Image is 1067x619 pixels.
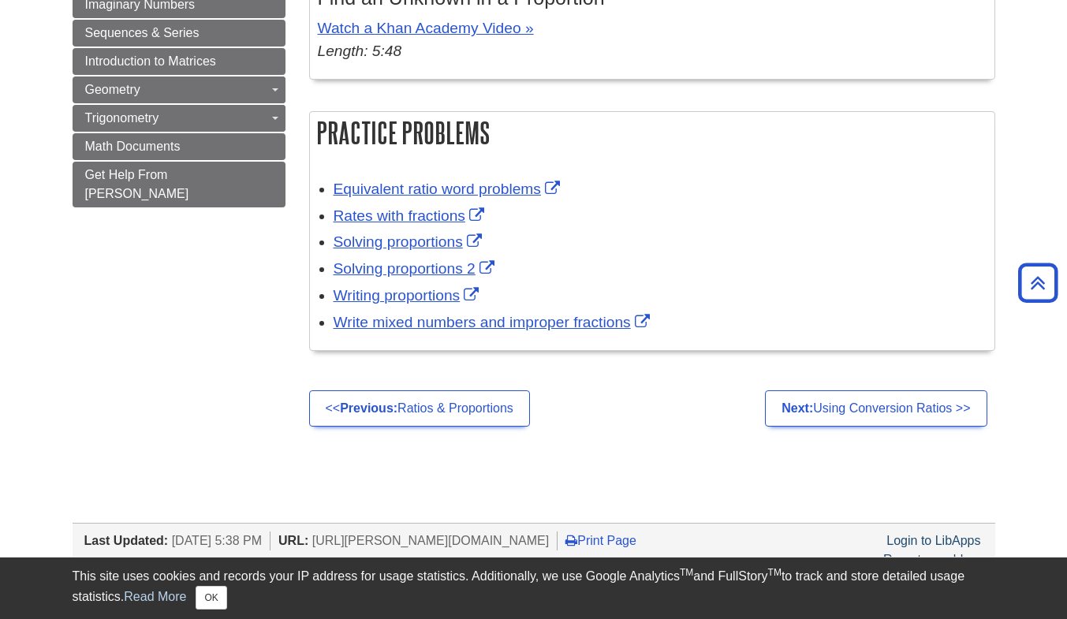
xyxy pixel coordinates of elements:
[334,181,564,197] a: Link opens in new window
[73,48,285,75] a: Introduction to Matrices
[765,390,987,427] a: Next:Using Conversion Ratios >>
[73,105,285,132] a: Trigonometry
[1013,272,1063,293] a: Back to Top
[73,20,285,47] a: Sequences & Series
[768,567,782,578] sup: TM
[312,534,550,547] span: [URL][PERSON_NAME][DOMAIN_NAME]
[680,567,693,578] sup: TM
[73,133,285,160] a: Math Documents
[85,83,140,96] span: Geometry
[278,534,308,547] span: URL:
[73,162,285,207] a: Get Help From [PERSON_NAME]
[196,586,226,610] button: Close
[85,54,216,68] span: Introduction to Matrices
[310,112,994,154] h2: Practice Problems
[73,567,995,610] div: This site uses cookies and records your IP address for usage statistics. Additionally, we use Goo...
[782,401,813,415] strong: Next:
[318,20,534,36] a: Watch a Khan Academy Video »
[565,534,636,547] a: Print Page
[883,553,981,566] a: Report a problem
[886,534,980,547] a: Login to LibApps
[334,287,483,304] a: Link opens in new window
[124,590,186,603] a: Read More
[334,314,654,330] a: Link opens in new window
[73,76,285,103] a: Geometry
[85,26,200,39] span: Sequences & Series
[340,401,397,415] strong: Previous:
[334,207,488,224] a: Link opens in new window
[85,111,159,125] span: Trigonometry
[334,260,498,277] a: Link opens in new window
[309,390,530,427] a: <<Previous:Ratios & Proportions
[84,534,169,547] span: Last Updated:
[85,140,181,153] span: Math Documents
[318,43,402,59] em: Length: 5:48
[565,534,577,546] i: Print Page
[334,233,486,250] a: Link opens in new window
[172,534,262,547] span: [DATE] 5:38 PM
[85,168,189,200] span: Get Help From [PERSON_NAME]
